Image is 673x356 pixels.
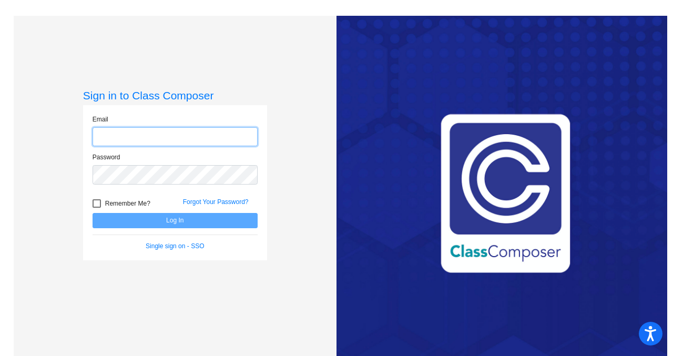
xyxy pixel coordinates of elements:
label: Email [93,115,108,124]
span: Remember Me? [105,197,150,210]
a: Single sign on - SSO [146,242,204,250]
button: Log In [93,213,258,228]
a: Forgot Your Password? [183,198,249,206]
h3: Sign in to Class Composer [83,89,267,102]
label: Password [93,152,120,162]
